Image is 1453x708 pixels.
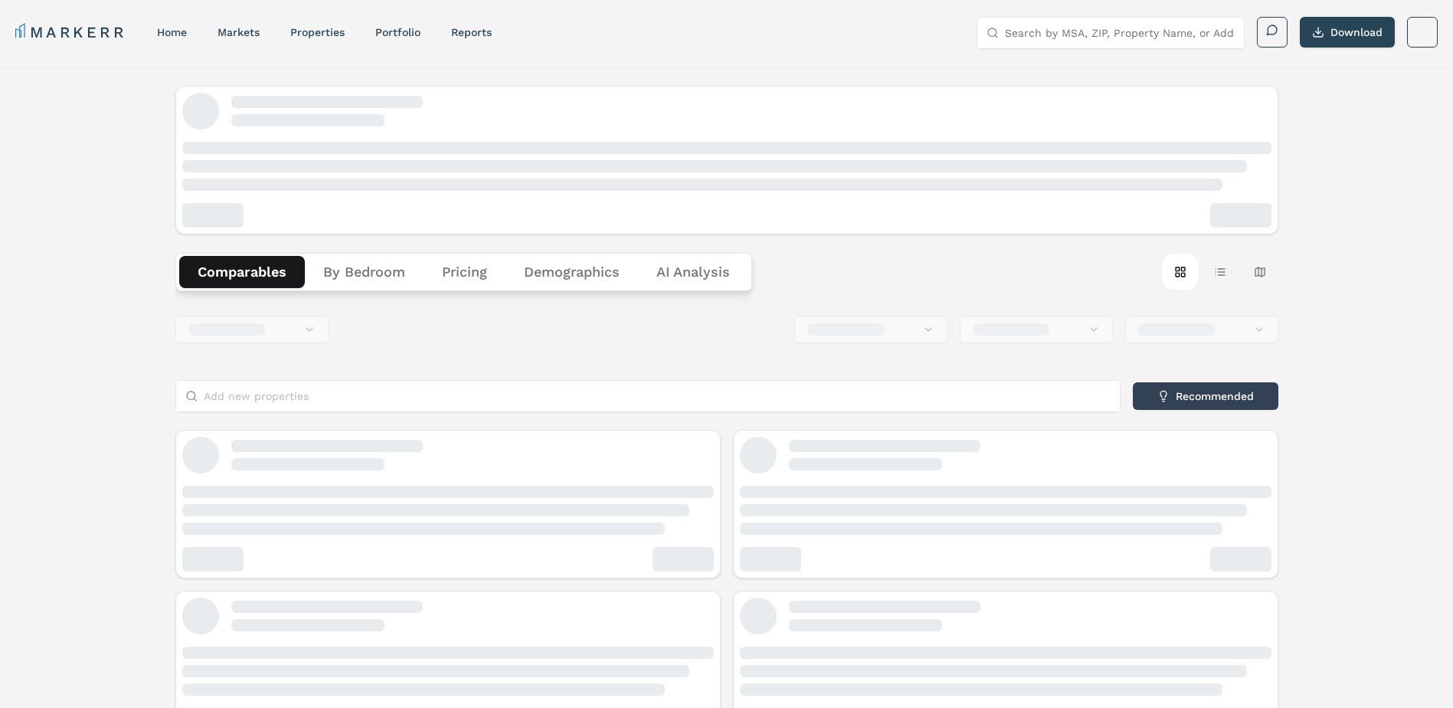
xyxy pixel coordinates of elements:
[506,256,638,288] button: Demographics
[305,256,424,288] button: By Bedroom
[375,26,421,38] a: Portfolio
[1300,17,1395,48] button: Download
[424,256,506,288] button: Pricing
[451,26,492,38] a: reports
[1133,382,1278,410] button: Recommended
[157,26,187,38] a: home
[204,381,1111,411] input: Add new properties
[179,256,305,288] button: Comparables
[1005,18,1235,48] input: Search by MSA, ZIP, Property Name, or Address
[15,21,126,43] a: MARKERR
[218,26,260,38] a: markets
[290,26,345,38] a: properties
[638,256,748,288] button: AI Analysis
